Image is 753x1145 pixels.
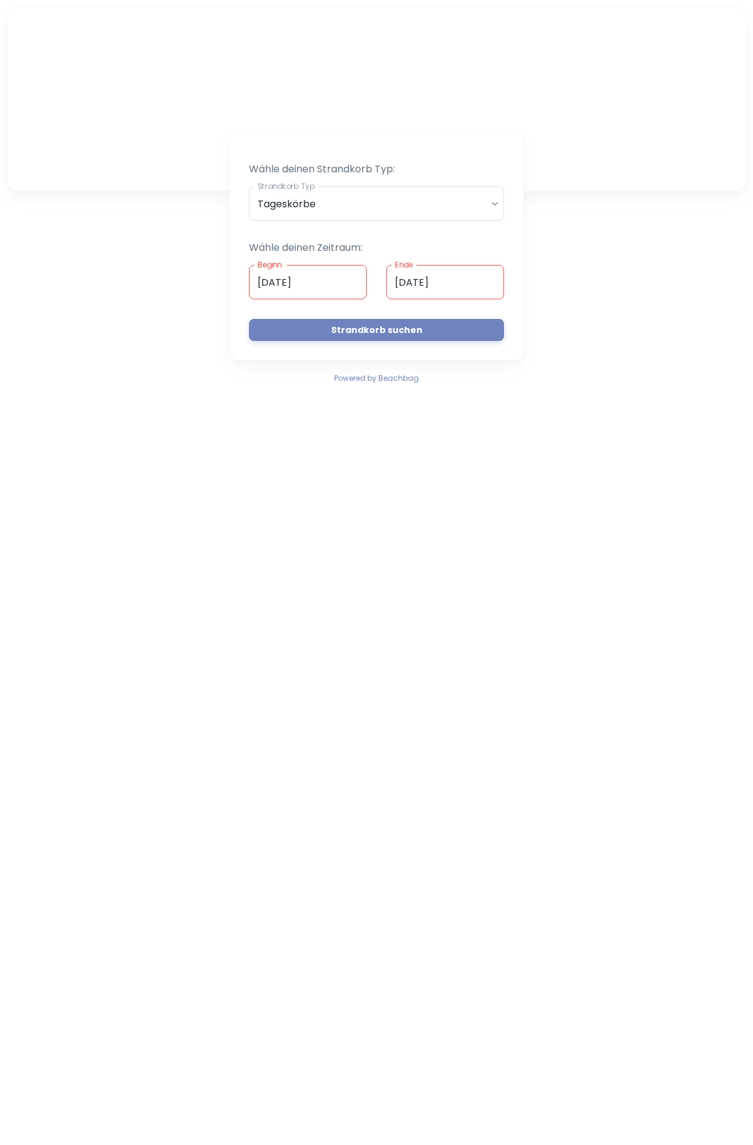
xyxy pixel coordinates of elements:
[249,319,504,341] button: Strandkorb suchen
[395,259,413,270] label: Ende
[386,265,504,299] input: dd.mm.yyyy
[249,186,504,221] div: Tageskörbe
[258,181,315,191] label: Strandkorb Typ
[334,370,419,385] a: Powered by Beachbag
[258,259,282,270] label: Beginn
[249,265,367,299] input: dd.mm.yyyy
[249,240,504,255] p: Wähle deinen Zeitraum:
[249,162,504,177] p: Wähle deinen Strandkorb Typ:
[334,373,419,383] span: Powered by Beachbag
